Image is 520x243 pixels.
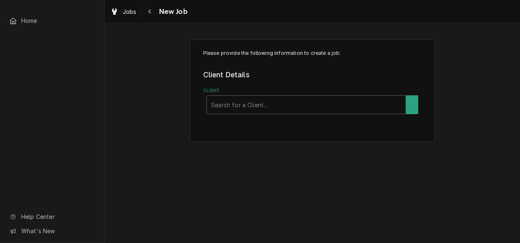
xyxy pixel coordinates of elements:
div: Client [203,88,422,114]
a: Home [5,14,99,27]
span: Help Center [21,212,94,221]
button: Create New Client [406,95,418,114]
div: Job Create/Update Form [203,49,422,114]
div: Job Create/Update [190,39,435,142]
legend: Client Details [203,70,422,80]
a: Go to Help Center [5,210,99,223]
span: What's New [21,227,94,235]
span: Jobs [123,7,137,16]
label: Client [203,88,422,94]
p: Please provide the following information to create a job: [203,49,422,57]
a: Go to What's New [5,224,99,238]
button: Navigate back [143,5,157,18]
a: Jobs [107,5,140,18]
span: Home [21,16,95,25]
span: New Job [157,6,188,17]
